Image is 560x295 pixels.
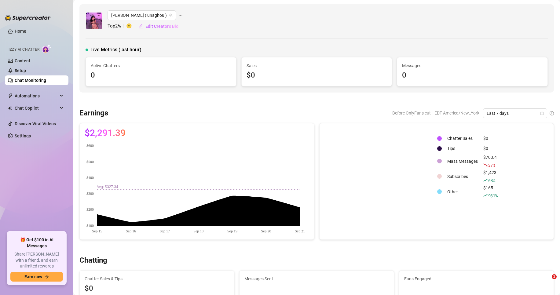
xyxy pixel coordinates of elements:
span: 🙂 [126,23,138,30]
span: ellipsis [178,10,183,20]
span: Izzy AI Chatter [9,47,39,53]
div: $0 [483,145,498,152]
span: thunderbolt [8,93,13,98]
span: 68 % [488,177,495,183]
img: logo-BBDzfeDw.svg [5,15,51,21]
span: calendar [540,111,544,115]
span: rise [483,178,488,182]
td: Other [445,184,480,199]
span: 🎁 Get $100 in AI Messages [10,237,63,249]
h3: Earnings [79,108,108,118]
div: $703.4 [483,154,498,169]
a: Home [15,29,26,34]
a: Discover Viral Videos [15,121,56,126]
span: fall [483,163,488,167]
span: Active Chatters [91,62,231,69]
img: AI Chatter [42,44,51,53]
span: $0 [85,283,229,294]
span: 931 % [488,193,498,198]
span: 1 [552,274,557,279]
span: Sales [247,62,387,69]
span: Messages Sent [244,275,389,282]
span: Messages [402,62,543,69]
h3: Chatting [79,256,107,265]
span: $2,291.39 [85,128,126,138]
div: $0 [483,135,498,142]
span: Share [PERSON_NAME] with a friend, and earn unlimited rewards [10,251,63,269]
span: Top 2 % [108,23,126,30]
td: Tips [445,144,480,153]
button: Edit Creator's Bio [138,21,179,31]
span: Automations [15,91,58,101]
div: 0 [91,70,231,81]
div: $165 [483,184,498,199]
span: Earn now [24,274,42,279]
span: Live Metrics (last hour) [90,46,141,53]
span: arrow-right [45,275,49,279]
div: $0 [247,70,387,81]
td: Subscribes [445,169,480,184]
td: Chatter Sales [445,134,480,143]
span: rise [483,193,488,198]
span: Edit Creator's Bio [145,24,178,29]
div: $1,423 [483,169,498,184]
span: Chatter Sales & Tips [85,275,229,282]
span: info-circle [550,111,554,115]
span: Luna (lunaghoul) [111,11,172,20]
span: edit [139,24,143,28]
span: team [169,13,173,17]
span: EDT America/New_York [434,108,479,118]
span: Chat Copilot [15,103,58,113]
a: Content [15,58,30,63]
a: Chat Monitoring [15,78,46,83]
span: Last 7 days [487,109,544,118]
div: 0 [402,70,543,81]
iframe: Intercom live chat [539,274,554,289]
img: Luna [86,13,102,29]
span: Before OnlyFans cut [392,108,431,118]
td: Mass Messages [445,154,480,169]
a: Settings [15,133,31,138]
span: Fans Engaged [404,275,549,282]
a: Setup [15,68,26,73]
img: Chat Copilot [8,106,12,110]
span: 37 % [488,162,495,168]
button: Earn nowarrow-right [10,272,63,282]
